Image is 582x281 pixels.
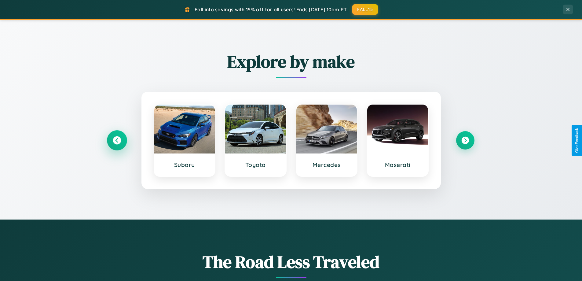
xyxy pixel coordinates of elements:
[575,128,579,153] div: Give Feedback
[352,4,378,15] button: FALL15
[373,161,422,168] h3: Maserati
[160,161,209,168] h3: Subaru
[108,50,474,73] h2: Explore by make
[302,161,351,168] h3: Mercedes
[108,250,474,274] h1: The Road Less Traveled
[231,161,280,168] h3: Toyota
[195,6,348,13] span: Fall into savings with 15% off for all users! Ends [DATE] 10am PT.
